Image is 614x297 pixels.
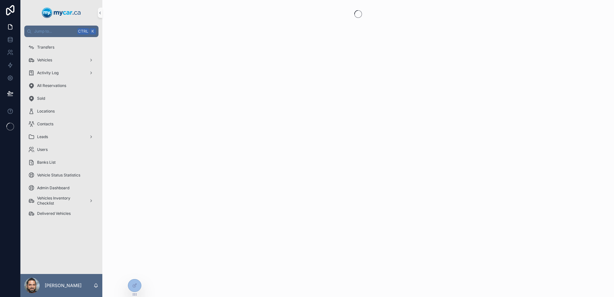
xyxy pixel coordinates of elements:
[20,37,102,228] div: scrollable content
[24,54,98,66] a: Vehicles
[24,26,98,37] button: Jump to...CtrlK
[24,118,98,130] a: Contacts
[24,157,98,168] a: Banks List
[37,134,48,139] span: Leads
[24,106,98,117] a: Locations
[42,8,81,18] img: App logo
[24,42,98,53] a: Transfers
[24,195,98,207] a: Vehicles Inventory Checklist
[24,67,98,79] a: Activity Log
[34,29,75,34] span: Jump to...
[37,121,53,127] span: Contacts
[45,282,82,289] p: [PERSON_NAME]
[37,83,66,88] span: All Reservations
[37,160,56,165] span: Banks List
[37,45,54,50] span: Transfers
[24,80,98,91] a: All Reservations
[37,211,71,216] span: Delivered Vehicles
[37,96,45,101] span: Sold
[37,58,52,63] span: Vehicles
[90,29,95,34] span: K
[24,93,98,104] a: Sold
[37,196,84,206] span: Vehicles Inventory Checklist
[24,144,98,155] a: Users
[24,169,98,181] a: Vehicle Status Statistics
[24,182,98,194] a: Admin Dashboard
[37,70,59,75] span: Activity Log
[37,147,48,152] span: Users
[37,173,80,178] span: Vehicle Status Statistics
[24,208,98,219] a: Delivered Vehicles
[37,109,55,114] span: Locations
[24,131,98,143] a: Leads
[37,185,69,191] span: Admin Dashboard
[77,28,89,35] span: Ctrl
